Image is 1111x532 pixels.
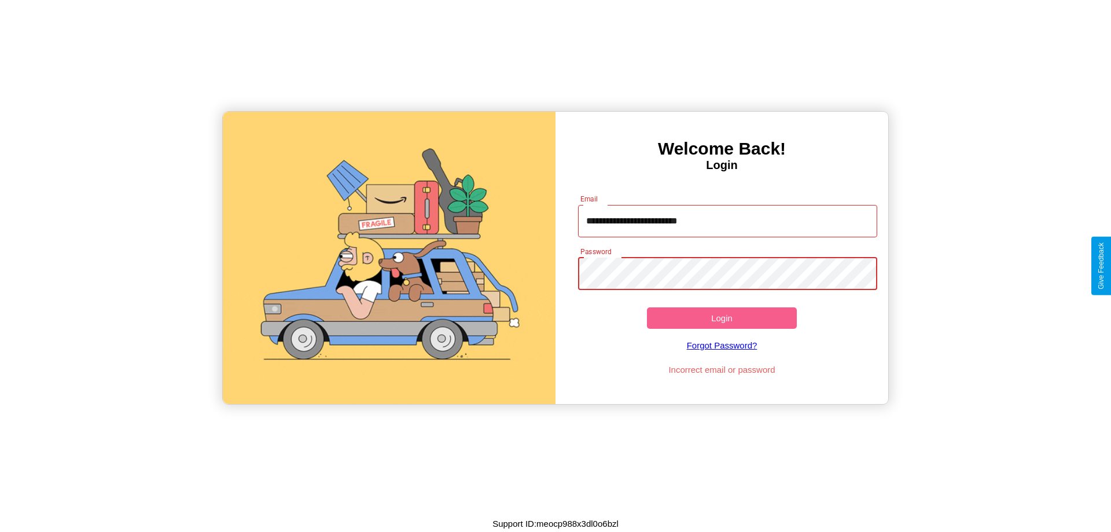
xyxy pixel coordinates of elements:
[1097,243,1105,289] div: Give Feedback
[580,194,598,204] label: Email
[647,307,797,329] button: Login
[492,516,619,531] p: Support ID: meocp988x3dl0o6bzl
[572,362,872,377] p: Incorrect email or password
[580,247,611,256] label: Password
[572,329,872,362] a: Forgot Password?
[555,139,888,159] h3: Welcome Back!
[223,112,555,404] img: gif
[555,159,888,172] h4: Login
